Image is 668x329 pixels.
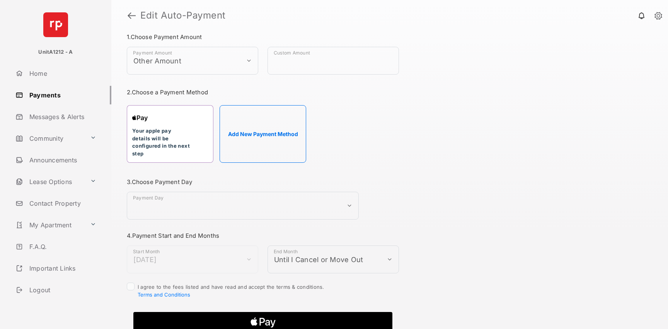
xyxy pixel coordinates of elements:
h3: 1. Choose Payment Amount [127,33,399,41]
a: Important Links [12,259,99,278]
a: F.A.Q. [12,237,111,256]
a: Announcements [12,151,111,169]
a: Lease Options [12,172,87,191]
h3: 2. Choose a Payment Method [127,89,399,96]
h3: 3. Choose Payment Day [127,178,399,186]
span: I agree to the fees listed and have read and accept the terms & conditions. [138,284,324,298]
button: Add New Payment Method [220,105,306,163]
strong: Edit Auto-Payment [140,11,226,20]
a: Home [12,64,111,83]
a: Contact Property [12,194,111,213]
a: Community [12,129,87,148]
a: Payments [12,86,111,104]
a: Logout [12,281,111,299]
h3: 4. Payment Start and End Months [127,232,399,239]
a: Messages & Alerts [12,107,111,126]
div: Your apple pay details will be configured in the next step [127,105,213,163]
p: UnitA1212 - A [38,48,73,56]
button: I agree to the fees listed and have read and accept the terms & conditions. [138,291,190,298]
div: Your apple pay details will be configured in the next step [132,127,190,157]
img: svg+xml;base64,PHN2ZyB4bWxucz0iaHR0cDovL3d3dy53My5vcmcvMjAwMC9zdmciIHdpZHRoPSI2NCIgaGVpZ2h0PSI2NC... [43,12,68,37]
a: My Apartment [12,216,87,234]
